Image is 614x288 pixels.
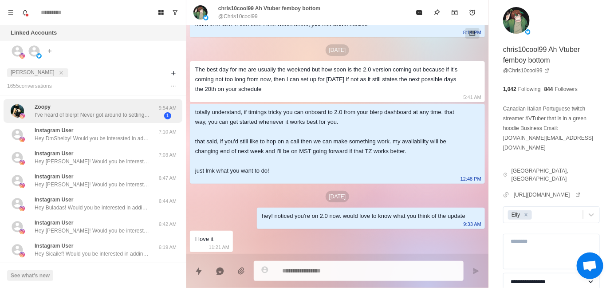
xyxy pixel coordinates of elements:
[195,234,213,244] div: I love it
[503,104,600,153] p: Canadian Italian Portuguese twitch streamer #VTuber that is in a green hoodie Business Email: [DO...
[164,112,171,119] span: 1
[168,68,179,79] button: Add filters
[157,244,179,251] p: 6:19 AM
[514,191,581,199] a: [URL][DOMAIN_NAME]
[20,229,25,234] img: picture
[157,128,179,136] p: 7:10 AM
[35,242,73,250] p: Instagram User
[11,28,57,37] p: Linked Accounts
[326,191,350,202] p: [DATE]
[168,81,179,91] button: Options
[57,68,66,77] button: close
[35,204,150,212] p: Hey Buladas! Would you be interested in adding sound alerts, free TTS or Media Sharing to your Ki...
[326,44,350,56] p: [DATE]
[555,85,578,93] p: Followers
[544,85,553,93] p: 844
[35,126,73,134] p: Instagram User
[157,151,179,159] p: 7:03 AM
[503,44,600,66] p: chris10cool99 Ah Vtuber femboy bottom
[218,12,258,20] p: @Chris10cool99
[503,85,516,93] p: 1,042
[190,262,208,280] button: Quick replies
[154,5,168,20] button: Board View
[20,206,25,211] img: picture
[464,92,481,102] p: 5:41 AM
[512,167,600,183] p: [GEOGRAPHIC_DATA], [GEOGRAPHIC_DATA]
[168,5,182,20] button: Show unread conversations
[211,262,229,280] button: Reply with AI
[20,137,25,142] img: picture
[35,196,73,204] p: Instagram User
[195,65,465,94] div: The best day for me are usually the weekend but how soon is the 2.0 version coming out because if...
[203,15,209,20] img: picture
[521,210,531,220] div: Remove Elly
[20,183,25,188] img: picture
[20,53,25,59] img: picture
[18,5,32,20] button: Notifications
[35,181,150,189] p: Hey [PERSON_NAME]! Would you be interested in adding sound alerts, free TTS or Media Sharing to y...
[503,67,550,75] a: @Chris10cool99
[20,252,25,257] img: picture
[157,221,179,228] p: 6:42 AM
[232,262,250,280] button: Add media
[509,210,521,220] div: Elly
[35,227,150,235] p: Hey [PERSON_NAME]! Would you be interested in adding sound alerts, free TTS or Media Sharing to y...
[410,4,428,21] button: Mark as read
[503,7,530,34] img: picture
[35,103,51,111] p: Zoopy
[467,262,485,280] button: Send message
[4,5,18,20] button: Menu
[209,242,229,252] p: 11:21 AM
[35,250,150,258] p: Hey Sicailef! Would you be interested in adding sound alerts, free TTS or Media Sharing to your K...
[195,107,465,176] div: totally understand, if timings tricky you can onboard to 2.0 from your blerp dashboard at any tim...
[460,174,481,184] p: 12:48 PM
[20,160,25,165] img: picture
[11,104,24,118] img: picture
[157,197,179,205] p: 6:44 AM
[518,85,541,93] p: Following
[35,219,73,227] p: Instagram User
[464,4,481,21] button: Add reminder
[44,46,55,56] button: Add account
[157,104,179,112] p: 9:54 AM
[218,4,320,12] p: chris10cool99 Ah Vtuber femboy bottom
[35,158,150,166] p: Hey [PERSON_NAME]! Would you be interested in adding sound alerts, free TTS or Media Sharing to y...
[35,173,73,181] p: Instagram User
[7,82,52,90] p: 1655 conversation s
[36,53,42,59] img: picture
[577,252,603,279] a: Open chat
[464,219,481,229] p: 9:33 AM
[446,4,464,21] button: Archive
[428,4,446,21] button: Pin
[11,69,55,75] span: [PERSON_NAME]
[35,150,73,158] p: Instagram User
[7,270,53,281] button: See what's new
[35,134,150,142] p: Hey DmShelby! Would you be interested in adding sound alerts, free TTS or Media Sharing to your K...
[20,113,25,118] img: picture
[35,111,150,119] p: I’ve heard of blerp! Never got around to setting it up haha
[262,211,466,221] div: hey! noticed you're on 2.0 now. would love to know what you think of the update
[193,5,208,20] img: picture
[525,29,531,35] img: picture
[157,174,179,182] p: 6:47 AM
[463,28,481,37] p: 8:14 PM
